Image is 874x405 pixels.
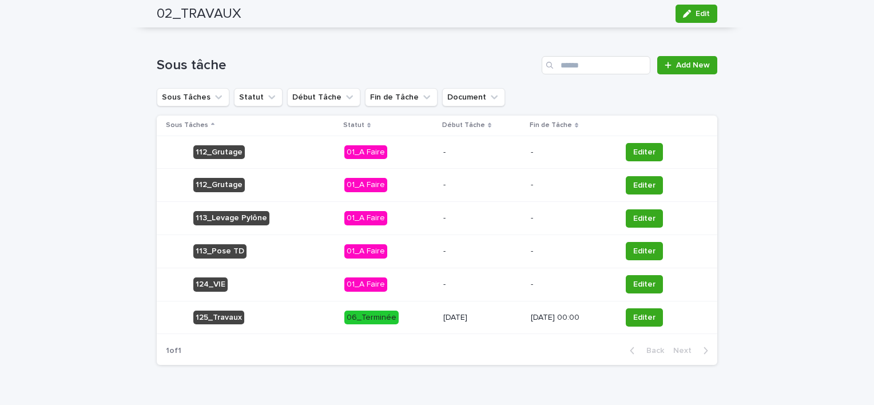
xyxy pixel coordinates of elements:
button: Document [442,88,505,106]
span: Next [673,347,698,355]
div: 06_Terminée [344,311,399,325]
p: Début Tâche [442,119,485,132]
button: Editer [626,176,663,194]
p: Sous Tâches [166,119,208,132]
span: Editer [633,213,655,224]
div: 01_A Faire [344,211,387,225]
span: Edit [696,10,710,18]
button: Fin de Tâche [365,88,438,106]
p: - [443,280,522,289]
button: Sous Tâches [157,88,229,106]
p: Statut [343,119,364,132]
span: Editer [633,245,655,257]
a: Add New [657,56,717,74]
button: Back [621,346,669,356]
h2: 02_TRAVAUX [157,6,241,22]
p: - [443,148,522,157]
div: 01_A Faire [344,178,387,192]
div: 113_Pose TD [193,244,247,259]
p: 1 of 1 [157,337,190,365]
div: 01_A Faire [344,277,387,292]
div: 124_VIE [193,277,228,292]
div: 113_Levage Pylône [193,211,269,225]
h1: Sous tâche [157,57,537,74]
div: 01_A Faire [344,145,387,160]
input: Search [542,56,650,74]
tr: 125_Travaux06_Terminée[DATE][DATE] 00:00Editer [157,301,717,334]
span: Editer [633,279,655,290]
div: 112_Grutage [193,178,245,192]
button: Editer [626,242,663,260]
tr: 113_Levage Pylône01_A Faire--Editer [157,202,717,235]
tr: 112_Grutage01_A Faire--Editer [157,169,717,202]
span: Back [639,347,664,355]
span: Editer [633,146,655,158]
div: 01_A Faire [344,244,387,259]
tr: 112_Grutage01_A Faire--Editer [157,136,717,169]
p: [DATE] 00:00 [531,313,612,323]
p: [DATE] [443,313,522,323]
p: - [531,247,612,256]
span: Add New [676,61,710,69]
button: Editer [626,143,663,161]
span: Editer [633,312,655,323]
div: 112_Grutage [193,145,245,160]
p: - [531,213,612,223]
button: Début Tâche [287,88,360,106]
button: Statut [234,88,283,106]
span: Editer [633,180,655,191]
p: - [443,180,522,190]
p: - [443,247,522,256]
div: 125_Travaux [193,311,244,325]
p: Fin de Tâche [530,119,572,132]
button: Next [669,346,717,356]
p: - [531,148,612,157]
button: Edit [676,5,717,23]
tr: 113_Pose TD01_A Faire--Editer [157,235,717,268]
tr: 124_VIE01_A Faire--Editer [157,268,717,301]
p: - [443,213,522,223]
button: Editer [626,275,663,293]
p: - [531,180,612,190]
button: Editer [626,209,663,228]
p: - [531,280,612,289]
button: Editer [626,308,663,327]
